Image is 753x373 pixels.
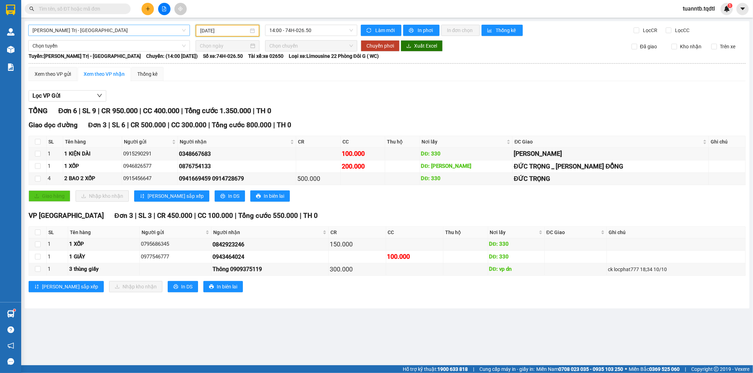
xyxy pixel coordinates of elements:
[84,70,125,78] div: Xem theo VP nhận
[375,26,396,34] span: Làm mới
[48,150,62,158] div: 1
[213,252,327,261] div: 0943464024
[32,91,60,100] span: Lọc VP Gửi
[386,227,444,238] th: CC
[637,43,660,50] span: Đã giao
[7,310,14,318] img: warehouse-icon
[178,6,183,11] span: aim
[361,25,401,36] button: syncLàm mới
[6,23,78,31] div: C.Khánh
[208,121,210,129] span: |
[127,121,129,129] span: |
[142,228,204,236] span: Người gửi
[58,106,77,115] span: Đơn 6
[677,4,721,13] span: tuanntb.tqdtl
[546,228,599,236] span: ĐC Giao
[677,43,704,50] span: Kho nhận
[138,212,152,220] span: SL 3
[142,3,154,15] button: plus
[173,284,178,290] span: printer
[162,6,167,11] span: file-add
[6,31,78,41] div: 0708011603
[29,121,78,129] span: Giao dọc đường
[6,5,15,15] img: logo-vxr
[131,121,166,129] span: CR 500.000
[29,281,104,292] button: sort-ascending[PERSON_NAME] sắp xếp
[83,23,132,33] div: 0708011603
[47,136,63,148] th: SL
[421,162,512,171] div: DĐ: [PERSON_NAME]
[198,212,233,220] span: CC 100.000
[253,106,255,115] span: |
[180,138,289,146] span: Người nhận
[514,138,701,146] span: ĐC Giao
[401,40,443,51] button: downloadXuất Excel
[387,252,442,262] div: 100.000
[740,6,746,12] span: caret-down
[256,106,271,115] span: TH 0
[124,138,171,146] span: Người gửi
[179,149,295,158] div: 0348667683
[649,366,680,372] strong: 0369 525 060
[297,174,339,184] div: 500.000
[42,283,98,291] span: [PERSON_NAME] sắp xếp
[215,190,245,202] button: printerIn DS
[29,190,70,202] button: uploadGiao hàng
[403,25,440,36] button: printerIn phơi
[289,52,379,60] span: Loại xe: Limousine 22 Phòng Đôi G ( WC)
[157,212,192,220] span: CR 450.000
[329,227,386,238] th: CR
[273,121,275,129] span: |
[63,136,122,148] th: Tên hàng
[64,175,121,183] div: 2 BAO 2 XỐP
[514,161,707,171] div: ĐỨC TRỌNG _ [PERSON_NAME] ĐỒNG
[143,106,179,115] span: CC 400.000
[673,26,691,34] span: Lọc CC
[171,121,207,129] span: CC 300.000
[35,70,71,78] div: Xem theo VP gửi
[64,150,121,158] div: 1 KIỆN DÀI
[421,150,512,158] div: DĐ: 330
[7,46,14,53] img: warehouse-icon
[490,228,537,236] span: Nơi lấy
[13,309,16,311] sup: 1
[179,162,295,171] div: 0876754133
[146,52,198,60] span: Chuyến: (14:00 [DATE])
[168,281,198,292] button: printerIn DS
[69,253,138,261] div: 1 GIẤY
[607,227,746,238] th: Ghi chú
[185,106,251,115] span: Tổng cước 1.350.000
[48,162,62,171] div: 1
[441,25,480,36] button: In đơn chọn
[200,42,249,50] input: Chọn ngày
[174,3,187,15] button: aim
[97,93,102,98] span: down
[414,42,437,50] span: Xuất Excel
[729,3,731,8] span: 1
[76,190,129,202] button: downloadNhập kho nhận
[487,28,493,33] span: bar-chart
[6,6,78,23] div: VP [GEOGRAPHIC_DATA]
[6,7,17,14] span: Gửi:
[7,342,14,349] span: notification
[200,27,249,35] input: 10/10/2025
[496,26,517,34] span: Thống kê
[489,265,543,274] div: DĐ: vp dn
[48,265,67,274] div: 1
[217,283,237,291] span: In biên lai
[179,174,295,183] div: 0941669459 0914728679
[29,106,48,115] span: TỔNG
[640,26,659,34] span: Lọc CR
[437,366,468,372] strong: 1900 633 818
[134,190,209,202] button: sort-ascending[PERSON_NAME] sắp xếp
[7,326,14,333] span: question-circle
[409,28,415,33] span: printer
[608,265,744,273] div: ck locphat777 18;34 10/10
[482,25,523,36] button: bar-chartThống kê
[181,283,192,291] span: In DS
[269,41,353,51] span: Chọn chuyến
[48,175,62,183] div: 4
[203,281,243,292] button: printerIn biên lai
[277,121,291,129] span: TH 0
[342,161,384,171] div: 200.000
